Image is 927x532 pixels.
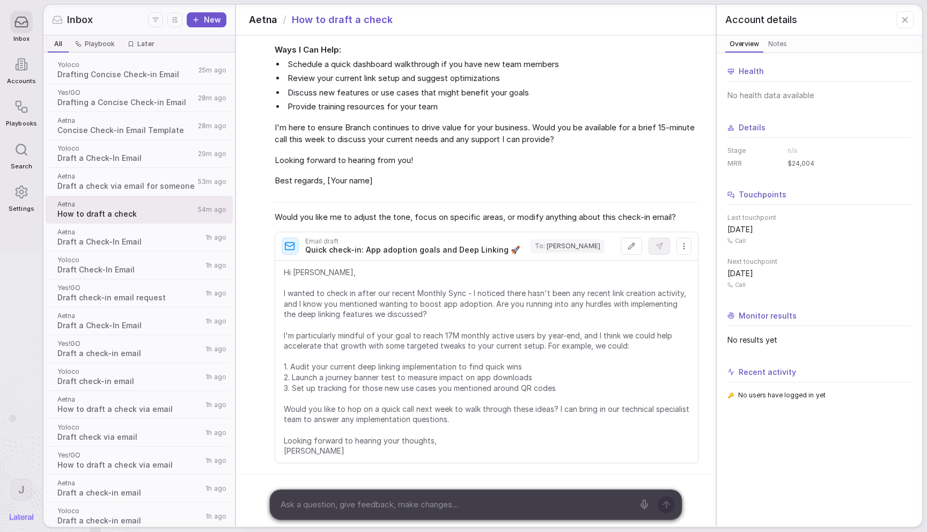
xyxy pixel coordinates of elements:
[57,451,202,460] span: Yes!GO
[205,428,226,437] span: 1h ago
[57,348,202,359] span: Draft a check-in email
[57,395,202,404] span: Aetna
[275,211,698,224] span: Would you like me to adjust the tone, focus on specific areas, or modify anything about this chec...
[727,213,911,222] span: Last touchpoint
[46,279,233,307] a: Yes!GODraft check-in email request1h ago
[57,88,195,97] span: Yes!GO
[727,268,753,279] span: [DATE]
[205,233,226,242] span: 1h ago
[46,363,233,391] a: YolocoDraft check-in email1h ago
[46,391,233,419] a: AetnaHow to draft a check via email1h ago
[735,281,746,289] span: Call
[727,39,761,49] span: Overview
[727,146,781,155] dt: Stage
[198,178,226,186] span: 53m ago
[9,205,34,212] span: Settings
[57,209,195,219] span: How to draft a check
[148,12,163,27] button: Filters
[205,401,226,409] span: 1h ago
[57,376,202,387] span: Draft check-in email
[738,391,826,400] span: No users have logged in yet
[766,39,789,49] span: Notes
[205,317,226,326] span: 1h ago
[57,264,202,275] span: Draft Check-In Email
[535,242,545,250] span: To :
[46,447,233,475] a: Yes!GOHow to draft a check via email1h ago
[547,242,600,250] span: [PERSON_NAME]
[57,97,195,108] span: Drafting a Concise Check-in Email
[54,40,62,48] span: All
[85,40,115,48] span: Playbook
[249,13,278,27] span: Aetna
[57,479,202,487] span: Aetna
[739,367,796,378] span: Recent activity
[7,78,36,85] span: Accounts
[275,122,698,146] span: I'm here to ensure Branch continues to drive value for your business. Would you be available for ...
[6,120,36,127] span: Playbooks
[46,196,233,224] a: AetnaHow to draft a check54m ago
[292,13,392,27] span: How to draft a check
[6,5,36,48] a: Inbox
[6,48,36,90] a: Accounts
[57,404,202,415] span: How to draft a check via email
[205,261,226,270] span: 1h ago
[198,150,226,158] span: 29m ago
[57,515,202,526] span: Draft a check-in email
[57,153,195,164] span: Draft a Check-In Email
[205,289,226,298] span: 1h ago
[788,159,814,168] span: $24,004
[57,339,202,348] span: Yes!GO
[46,475,233,503] a: AetnaDraft a check-in email1h ago
[57,487,202,498] span: Draft a check-in email
[46,335,233,363] a: Yes!GODraft a check-in email1h ago
[46,252,233,279] a: YolocoDraft Check-In Email1h ago
[725,13,797,27] span: Account details
[57,172,195,181] span: Aetna
[198,66,226,75] span: 25m ago
[305,246,520,255] span: Quick check-in: App adoption goals and Deep Linking 🚀
[205,512,226,521] span: 1h ago
[57,507,202,515] span: Yoloco
[205,373,226,381] span: 1h ago
[205,345,226,353] span: 1h ago
[46,307,233,335] a: AetnaDraft a Check-In Email1h ago
[727,257,911,266] span: Next touchpoint
[739,66,764,77] span: Health
[284,267,689,456] span: Hi [PERSON_NAME], I wanted to check in after our recent Monthly Sync - I noticed there hasn't bee...
[46,84,233,112] a: Yes!GODrafting a Concise Check-in Email28m ago
[167,12,182,27] button: Display settings
[46,112,233,140] a: AetnaConcise Check-in Email Template28m ago
[57,144,195,153] span: Yoloco
[285,101,698,113] li: Provide training resources for your team
[57,312,202,320] span: Aetna
[739,122,766,133] span: Details
[46,140,233,168] a: YolocoDraft a Check-In Email29m ago
[137,40,154,48] span: Later
[739,311,797,321] span: Monitor results
[57,116,195,125] span: Aetna
[739,189,786,200] span: Touchpoints
[57,256,202,264] span: Yoloco
[57,69,195,80] span: Drafting Concise Check-in Email
[727,90,911,101] span: No health data available
[198,205,226,214] span: 54m ago
[735,237,746,245] span: Call
[67,13,93,27] span: Inbox
[57,367,202,376] span: Yoloco
[205,456,226,465] span: 1h ago
[10,514,33,520] img: Lateral
[57,61,195,69] span: Yoloco
[198,122,226,130] span: 28m ago
[275,45,341,55] strong: Ways I Can Help:
[285,58,698,71] li: Schedule a quick dashboard walkthrough if you have new team members
[57,320,202,331] span: Draft a Check-In Email
[57,460,202,470] span: How to draft a check via email
[788,146,797,155] span: n/a
[285,87,698,99] li: Discuss new features or use cases that might benefit your goals
[57,423,202,432] span: Yoloco
[727,391,734,400] span: 🔑
[57,228,202,237] span: Aetna
[57,200,195,209] span: Aetna
[46,224,233,252] a: AetnaDraft a Check-In Email1h ago
[57,181,195,191] span: Draft a check via email for someone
